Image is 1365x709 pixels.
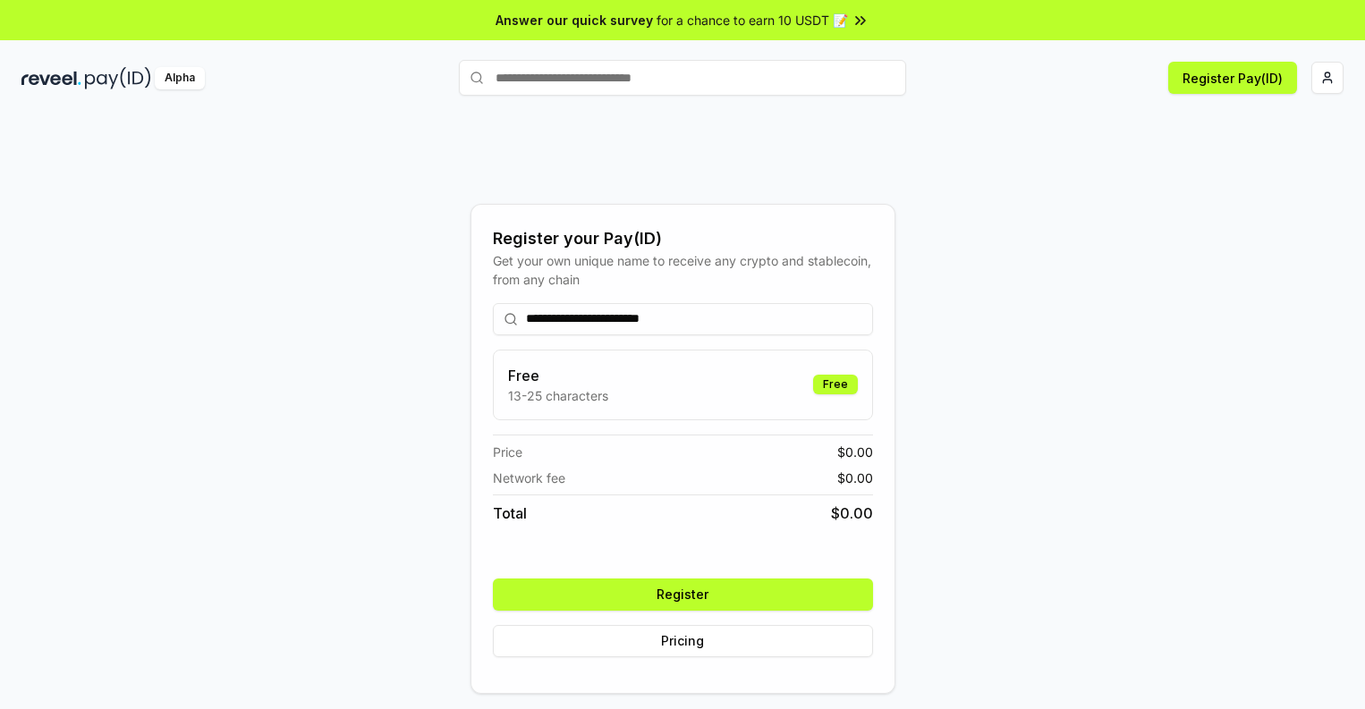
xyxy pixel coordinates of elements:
[493,443,522,461] span: Price
[508,365,608,386] h3: Free
[657,11,848,30] span: for a chance to earn 10 USDT 📝
[85,67,151,89] img: pay_id
[493,468,565,487] span: Network fee
[813,375,858,394] div: Free
[21,67,81,89] img: reveel_dark
[837,443,873,461] span: $ 0.00
[493,226,873,251] div: Register your Pay(ID)
[508,386,608,405] p: 13-25 characters
[831,502,873,524] span: $ 0.00
[493,625,873,657] button: Pricing
[496,11,653,30] span: Answer our quick survey
[1168,62,1297,94] button: Register Pay(ID)
[155,67,205,89] div: Alpha
[837,468,873,487] span: $ 0.00
[493,578,873,611] button: Register
[493,502,527,524] span: Total
[493,251,873,289] div: Get your own unique name to receive any crypto and stablecoin, from any chain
